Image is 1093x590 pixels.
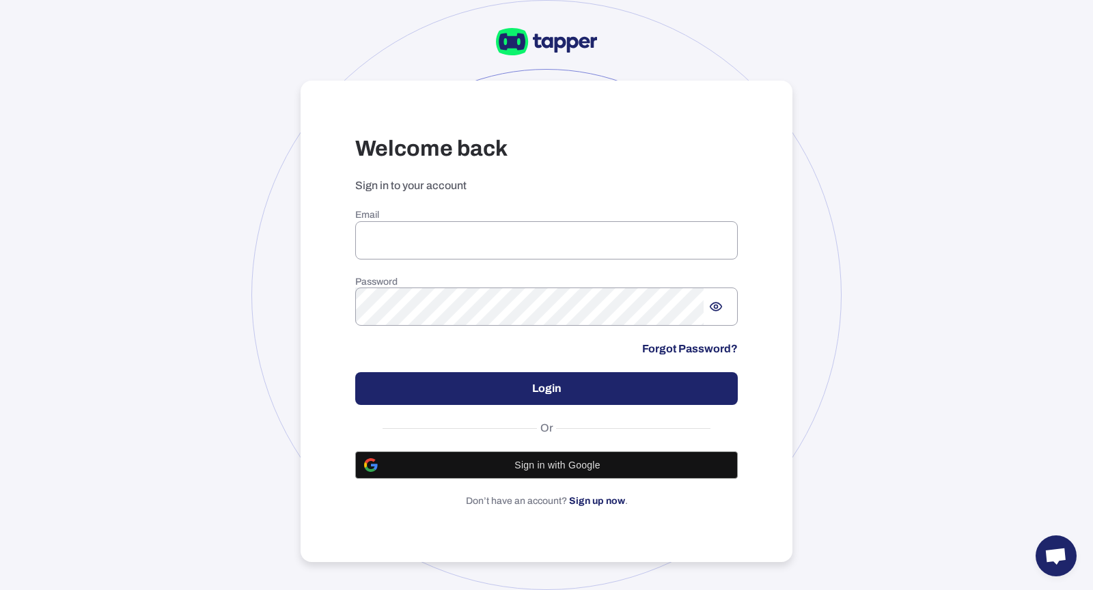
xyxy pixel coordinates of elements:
[355,276,738,288] h6: Password
[355,209,738,221] h6: Email
[569,496,625,506] a: Sign up now
[704,294,728,319] button: Show password
[355,495,738,507] p: Don’t have an account? .
[355,179,738,193] p: Sign in to your account
[386,460,729,470] span: Sign in with Google
[1036,535,1077,576] div: Open chat
[355,135,738,163] h3: Welcome back
[355,451,738,479] button: Sign in with Google
[642,342,738,356] a: Forgot Password?
[537,421,557,435] span: Or
[355,372,738,405] button: Login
